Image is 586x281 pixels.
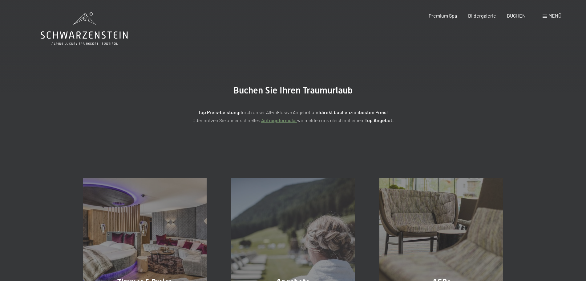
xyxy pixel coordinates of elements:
[233,85,353,96] span: Buchen Sie Ihren Traumurlaub
[261,117,297,123] a: Anfrageformular
[548,13,561,19] span: Menü
[139,108,447,124] p: durch unser All-inklusive Angebot und zum ! Oder nutzen Sie unser schnelles wir melden uns gleich...
[507,13,526,19] a: BUCHEN
[320,109,350,115] strong: direkt buchen
[468,13,496,19] a: Bildergalerie
[359,109,386,115] strong: besten Preis
[365,117,394,123] strong: Top Angebot.
[198,109,239,115] strong: Top Preis-Leistung
[429,13,457,19] a: Premium Spa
